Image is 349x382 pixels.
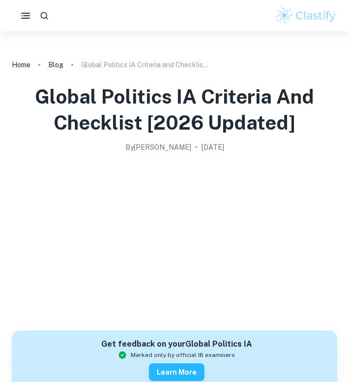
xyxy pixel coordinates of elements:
[195,142,198,153] p: •
[12,157,337,319] img: Global Politics IA Criteria and Checklist [2026 updated] cover image
[12,83,337,136] h1: Global Politics IA Criteria and Checklist [2026 updated]
[125,142,191,153] h2: By [PERSON_NAME]
[275,6,337,26] img: Clastify logo
[149,363,204,381] button: Learn more
[12,58,30,72] a: Home
[202,142,224,153] h2: [DATE]
[48,58,63,72] a: Blog
[81,59,209,70] p: Global Politics IA Criteria and Checklist [2026 updated]
[131,351,235,359] span: Marked only by official IB examiners
[101,338,252,351] h6: Get feedback on your Global Politics IA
